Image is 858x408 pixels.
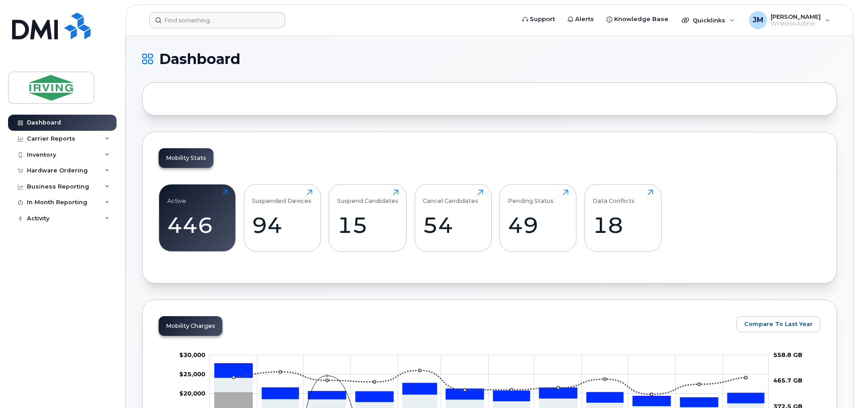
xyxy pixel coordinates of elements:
a: Cancel Candidates54 [423,189,483,247]
a: Active446 [167,189,228,247]
a: Suspended Devices94 [252,189,312,247]
tspan: $30,000 [179,351,205,358]
g: $0 [179,370,205,378]
tspan: $25,000 [179,370,205,378]
g: HST [215,364,764,407]
span: Compare To Last Year [744,320,813,328]
tspan: 465.7 GB [773,377,802,384]
div: Suspended Devices [252,189,312,204]
div: Suspend Candidates [337,189,399,204]
g: $0 [179,390,205,397]
div: 446 [167,212,228,238]
a: Data Conflicts18 [593,189,653,247]
span: Dashboard [159,52,240,66]
div: 94 [252,212,312,238]
div: 54 [423,212,483,238]
tspan: $20,000 [179,390,205,397]
div: 49 [508,212,568,238]
tspan: 558.8 GB [773,351,802,358]
div: Pending Status [508,189,554,204]
a: Suspend Candidates15 [337,189,399,247]
div: Cancel Candidates [423,189,478,204]
div: 15 [337,212,399,238]
div: 18 [593,212,653,238]
div: Active [167,189,186,204]
button: Compare To Last Year [737,316,820,332]
a: Pending Status49 [508,189,568,247]
g: $0 [179,351,205,358]
div: Data Conflicts [593,189,635,204]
